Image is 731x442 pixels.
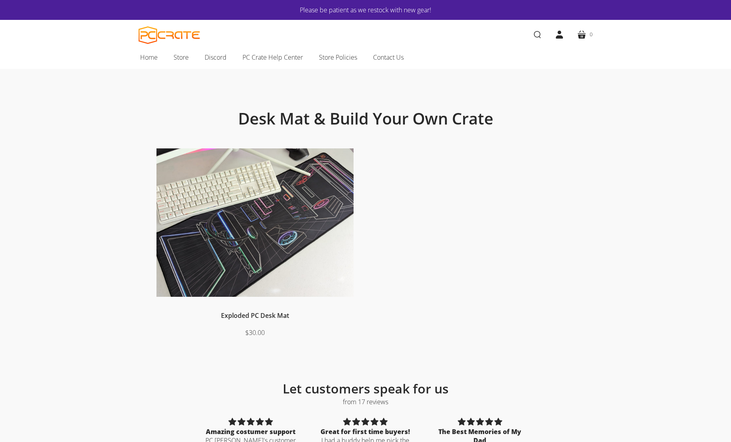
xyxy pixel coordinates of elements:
[311,49,365,66] a: Store Policies
[127,49,604,69] nav: Main navigation
[156,148,354,297] img: Desk mat on desk with keyboard, monitor, and mouse.
[373,52,404,62] span: Contact Us
[132,49,166,66] a: Home
[197,49,235,66] a: Discord
[203,417,299,427] div: 5 stars
[318,417,413,427] div: 5 stars
[590,30,592,39] span: 0
[203,427,299,436] div: Amazing costumer support
[319,52,357,62] span: Store Policies
[193,397,537,407] span: from 17 reviews
[140,52,158,62] span: Home
[432,417,528,427] div: 5 stars
[174,52,189,62] span: Store
[166,49,197,66] a: Store
[235,49,311,66] a: PC Crate Help Center
[221,311,289,320] a: Exploded PC Desk Mat
[245,328,265,337] span: $30.00
[571,23,599,46] a: 0
[242,52,303,62] span: PC Crate Help Center
[193,381,537,397] h2: Let customers speak for us
[365,49,412,66] a: Contact Us
[318,427,413,436] div: Great for first time buyers!
[174,109,557,129] h1: Desk Mat & Build Your Own Crate
[205,52,227,62] span: Discord
[139,26,200,44] a: PC CRATE
[162,5,569,15] a: Please be patient as we restock with new gear!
